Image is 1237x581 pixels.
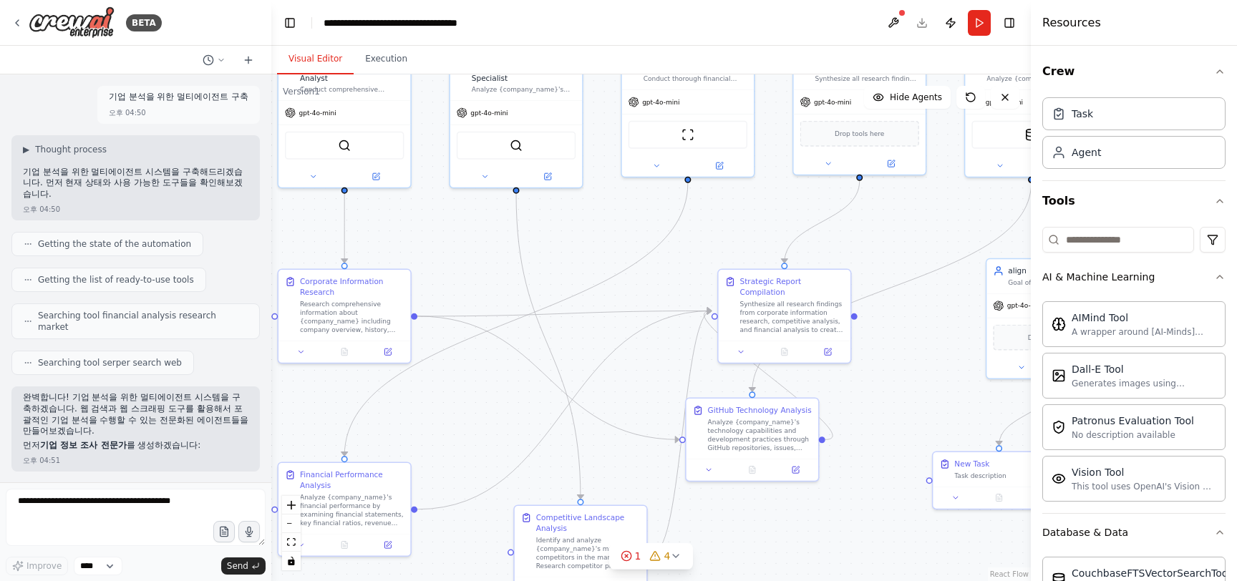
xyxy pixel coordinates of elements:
[518,170,578,183] button: Open in side panel
[38,238,191,250] span: Getting the state of the automation
[449,54,583,188] div: Competitive Intelligence SpecialistAnalyze {company_name}'s competitive landscape by identifying ...
[221,557,266,575] button: Send
[708,405,812,416] div: GitHub Technology Analysis
[999,13,1019,33] button: Hide right sidebar
[1052,472,1066,486] img: VisionTool
[810,346,846,358] button: Open in side panel
[282,552,301,570] button: toggle interactivity
[109,107,146,118] div: 오후 04:50
[681,128,694,141] img: ScrapeWebsiteTool
[621,54,755,177] div: Conduct thorough financial analysis of {company_name} including revenue trends, profitability, fi...
[1024,492,1060,504] button: Open in side panel
[990,570,1029,578] a: React Flow attribution
[23,440,248,451] p: 먼저 를 생성하겠습니다:
[23,144,107,155] button: ▶Thought process
[740,276,844,298] div: Strategic Report Compilation
[779,181,865,263] g: Edge from 0c441b7b-628a-43bf-a162-047a0eaad6a5 to d43c562c-7a2e-49f6-9700-fc5703265c68
[277,44,354,74] button: Visual Editor
[299,109,336,117] span: gpt-4o-mini
[23,144,29,155] span: ▶
[23,392,248,436] p: 완벽합니다! 기업 분석을 위한 멀티에이전트 시스템을 구축하겠습니다. 웹 검색과 웹 스크래핑 도구를 활용해서 포괄적인 기업 분석을 수행할 수 있는 전문화된 에이전트들을 만들어보...
[277,462,411,557] div: Financial Performance AnalysisAnalyze {company_name}'s financial performance by examining financi...
[1072,465,1216,479] div: Vision Tool
[860,157,921,170] button: Open in side panel
[321,346,367,358] button: No output available
[1042,525,1128,539] div: Database & Data
[354,44,419,74] button: Execution
[38,357,182,368] span: Searching tool serper search web
[1072,362,1216,376] div: Dall-E Tool
[986,74,1090,83] div: Analyze {company_name}'s technology stack, development practices, and open-source contributions t...
[300,85,404,94] div: Conduct comprehensive research on {company_name} to gather detailed information about the company...
[635,549,641,563] span: 1
[300,469,404,491] div: Financial Performance Analysis
[815,74,918,83] div: Synthesize all research findings from corporate research, competitive analysis, and financial ana...
[1042,258,1226,296] button: AI & Machine Learning
[369,346,406,358] button: Open in side panel
[26,560,62,572] span: Improve
[339,183,694,456] g: Edge from 2e2b66ce-c098-44c8-92c8-407c391c4cc5 to 2196a2e0-6dc5-4262-85bd-59f510b83830
[109,92,248,103] p: 기업 분석을 위한 멀티에이전트 구축
[689,160,750,172] button: Open in side panel
[1072,429,1194,441] div: No description available
[1072,107,1093,121] div: Task
[762,346,807,358] button: No output available
[282,533,301,552] button: fit view
[642,98,679,107] span: gpt-4o-mini
[864,86,951,109] button: Hide Agents
[472,85,576,94] div: Analyze {company_name}'s competitive landscape by identifying key competitors, analyzing their st...
[1007,301,1044,310] span: gpt-4o-mini
[1072,145,1101,160] div: Agent
[729,464,775,477] button: No output available
[1042,296,1226,513] div: AI & Machine Learning
[717,269,851,364] div: Strategic Report CompilationSynthesize all research findings from corporate information research,...
[23,167,248,200] p: 기업 분석을 위한 멀티에이전트 시스템을 구축해드리겠습니다. 먼저 현재 상태와 사용 가능한 도구들을 확인해보겠습니다.
[1052,368,1066,383] img: DallETool
[1072,311,1216,325] div: AIMind Tool
[986,98,1023,107] span: gpt-4o-mini
[814,98,851,107] span: gpt-4o-mini
[954,459,989,469] div: New Task
[29,6,115,39] img: Logo
[701,306,836,445] g: Edge from dcaef621-51b1-4b77-ad23-27ae2d6b5162 to d43c562c-7a2e-49f6-9700-fc5703265c68
[300,62,404,83] div: Corporate Research Analyst
[1042,270,1155,284] div: AI & Machine Learning
[511,194,586,499] g: Edge from 3d882961-6b5e-4ed6-bcdf-1b06ed35a32e to c87f09ff-7e12-4845-90ae-1dc62dbd9ca9
[654,306,712,557] g: Edge from c87f09ff-7e12-4845-90ae-1dc62dbd9ca9 to d43c562c-7a2e-49f6-9700-fc5703265c68
[747,183,1037,392] g: Edge from e5d328a6-c026-4440-8576-7aa6f999ef50 to dcaef621-51b1-4b77-ad23-27ae2d6b5162
[23,204,60,215] div: 오후 04:50
[346,170,407,183] button: Open in side panel
[609,543,694,570] button: 14
[338,139,351,152] img: SerperDevTool
[38,274,194,285] span: Getting the list of ready-to-use tools
[1042,514,1226,551] button: Database & Data
[339,183,350,263] g: Edge from a8923873-491f-49e6-abf4-371a5d7a0b83 to cf4c0a2c-bae4-4636-ad6f-e8a6ce162d8b
[1042,52,1226,92] button: Crew
[283,86,320,97] div: Version 1
[708,418,812,452] div: Analyze {company_name}'s technology capabilities and development practices through GitHub reposit...
[1042,181,1226,221] button: Tools
[1052,317,1066,331] img: AIMindTool
[1072,566,1231,580] div: CouchbaseFTSVectorSearchTool
[1072,414,1194,428] div: Patronus Evaluation Tool
[1072,378,1216,389] div: Generates images using OpenAI's Dall-E model.
[685,397,819,482] div: GitHub Technology AnalysisAnalyze {company_name}'s technology capabilities and development practi...
[740,300,844,334] div: Synthesize all research findings from corporate information research, competitive analysis, and f...
[213,521,235,542] button: Upload files
[932,451,1066,509] div: New TaskTask description
[369,539,406,552] button: Open in side panel
[835,128,884,139] span: Drop tools here
[1052,420,1066,434] img: PatronusEvalTool
[890,92,942,103] span: Hide Agents
[40,440,127,450] strong: 기업 정보 조사 전문가
[470,109,508,117] span: gpt-4o-mini
[38,310,248,333] span: Searching tool financial analysis research market
[1042,14,1101,31] h4: Resources
[282,514,301,533] button: zoom out
[792,54,926,175] div: Synthesize all research findings from corporate research, competitive analysis, and financial ana...
[197,52,231,69] button: Switch to previous chat
[35,144,107,155] span: Thought process
[280,13,300,33] button: Hide left sidebar
[6,557,68,575] button: Improve
[472,62,576,83] div: Competitive Intelligence Specialist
